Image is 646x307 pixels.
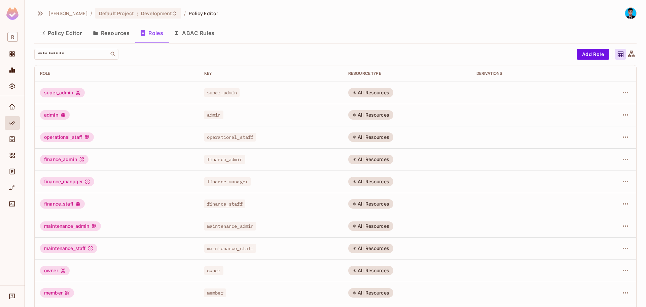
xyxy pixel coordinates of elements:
[348,155,393,164] div: All Resources
[34,25,87,41] button: Policy Editor
[577,49,609,60] button: Add Role
[5,100,20,114] div: Home
[189,10,218,17] span: Policy Editor
[40,88,85,97] div: super_admin
[141,10,172,17] span: Development
[348,199,393,209] div: All Resources
[40,110,70,120] div: admin
[348,71,466,76] div: RESOURCE TYPE
[625,8,636,19] img: rahaman
[204,111,223,119] span: admin
[40,199,85,209] div: finance_staff
[40,221,101,231] div: maintenance_admin
[204,88,240,97] span: super_admin
[169,25,220,41] button: ABAC Rules
[348,288,393,298] div: All Resources
[40,177,94,186] div: finance_manager
[204,288,226,297] span: member
[5,197,20,211] div: Connect
[5,181,20,194] div: URL Mapping
[99,10,134,17] span: Default Project
[348,266,393,275] div: All Resources
[5,165,20,178] div: Audit Log
[204,222,256,231] span: maintenance_admin
[204,133,256,142] span: operational_staff
[204,266,223,275] span: owner
[48,10,88,17] span: the active workspace
[40,71,193,76] div: Role
[5,47,20,61] div: Projects
[136,11,139,16] span: :
[7,32,18,42] span: R
[204,155,245,164] span: finance_admin
[204,71,337,76] div: Key
[348,221,393,231] div: All Resources
[348,177,393,186] div: All Resources
[348,132,393,142] div: All Resources
[5,132,20,146] div: Directory
[5,63,20,77] div: Monitoring
[5,289,20,303] div: Help & Updates
[5,116,20,130] div: Policy
[40,244,97,253] div: maintenance_staff
[6,7,19,20] img: SReyMgAAAABJRU5ErkJggg==
[204,244,256,253] span: maintenance_staff
[91,10,92,17] li: /
[204,177,251,186] span: finance_manager
[348,244,393,253] div: All Resources
[87,25,135,41] button: Resources
[204,199,245,208] span: finance_staff
[348,88,393,97] div: All Resources
[40,266,70,275] div: owner
[40,132,94,142] div: operational_staff
[135,25,169,41] button: Roles
[476,71,581,76] div: Derivations
[348,110,393,120] div: All Resources
[5,29,20,44] div: Workspace: Rahaman
[184,10,186,17] li: /
[40,155,88,164] div: finance_admin
[40,288,74,298] div: member
[5,80,20,93] div: Settings
[5,149,20,162] div: Elements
